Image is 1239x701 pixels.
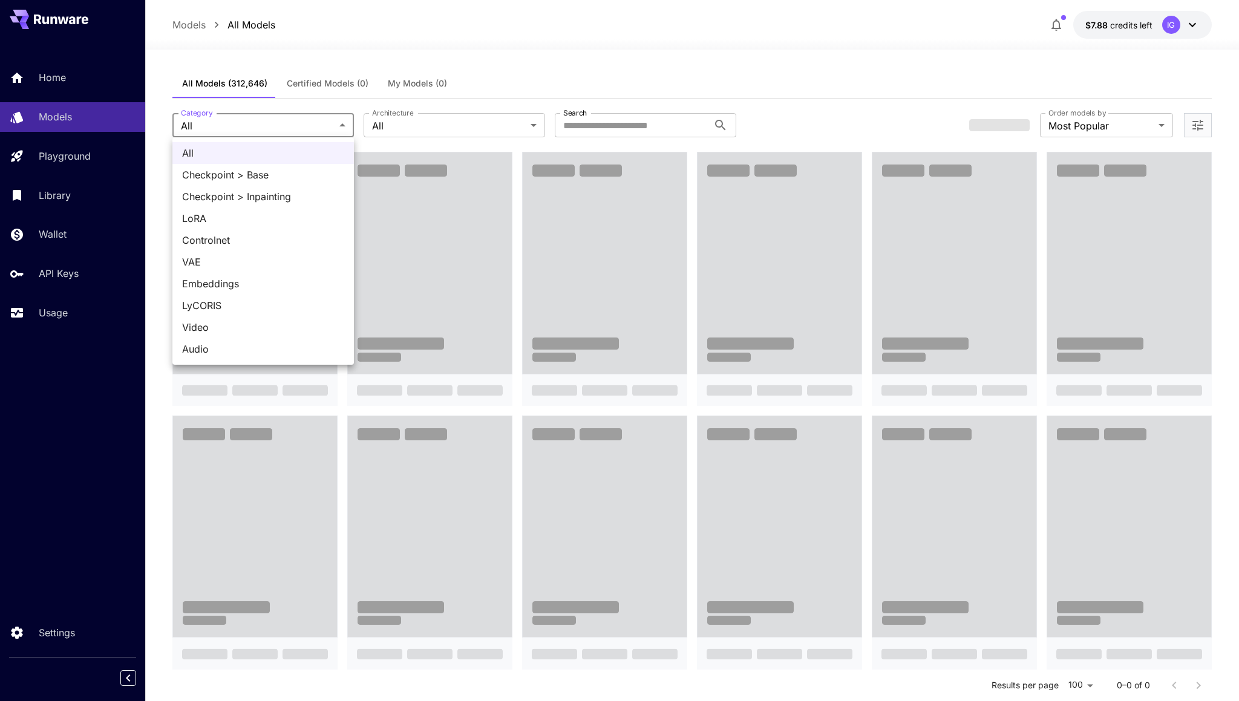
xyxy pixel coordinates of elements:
[182,342,344,356] span: Audio
[182,189,344,204] span: Checkpoint > Inpainting
[182,233,344,247] span: Controlnet
[182,276,344,291] span: Embeddings
[182,168,344,182] span: Checkpoint > Base
[182,320,344,334] span: Video
[182,146,344,160] span: All
[182,255,344,269] span: VAE
[182,211,344,226] span: LoRA
[182,298,344,313] span: LyCORIS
